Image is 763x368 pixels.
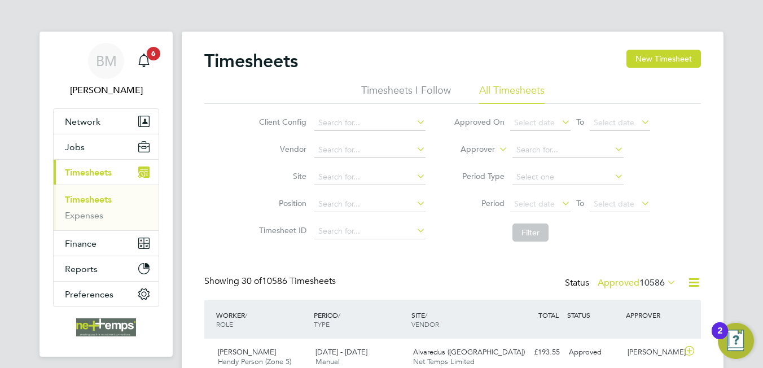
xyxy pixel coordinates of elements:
button: Preferences [54,282,159,306]
div: Timesheets [54,185,159,230]
a: Expenses [65,210,103,221]
label: Period Type [454,171,505,181]
a: BM[PERSON_NAME] [53,43,159,97]
label: Period [454,198,505,208]
label: Site [256,171,306,181]
span: VENDOR [411,319,439,328]
span: / [425,310,427,319]
span: BM [96,54,117,68]
label: Approver [444,144,495,155]
span: To [573,196,587,211]
span: Jobs [65,142,85,152]
span: Manual [315,357,340,366]
input: Search for... [314,169,426,185]
div: [PERSON_NAME] [623,343,682,362]
li: All Timesheets [479,84,545,104]
span: [PERSON_NAME] [218,347,276,357]
div: SITE [409,305,506,334]
label: Timesheet ID [256,225,306,235]
span: [DATE] - [DATE] [315,347,367,357]
label: Position [256,198,306,208]
input: Search for... [314,196,426,212]
button: Open Resource Center, 2 new notifications [718,323,754,359]
span: Reports [65,264,98,274]
button: Jobs [54,134,159,159]
input: Search for... [314,224,426,239]
nav: Main navigation [40,32,173,357]
span: TOTAL [538,310,559,319]
div: APPROVER [623,305,682,325]
li: Timesheets I Follow [361,84,451,104]
button: Filter [512,224,549,242]
button: Timesheets [54,160,159,185]
span: TYPE [314,319,330,328]
span: Preferences [65,289,113,300]
input: Search for... [314,142,426,158]
span: Select date [594,117,634,128]
label: Client Config [256,117,306,127]
span: Timesheets [65,167,112,178]
div: 2 [717,331,722,345]
span: Network [65,116,100,127]
input: Select one [512,169,624,185]
span: Select date [594,199,634,209]
span: Finance [65,238,97,249]
label: Approved [598,277,676,288]
button: Reports [54,256,159,281]
span: 30 of [242,275,262,287]
a: 6 [133,43,155,79]
a: Timesheets [65,194,112,205]
span: 6 [147,47,160,60]
input: Search for... [314,115,426,131]
img: net-temps-logo-retina.png [76,318,136,336]
span: 10586 Timesheets [242,275,336,287]
label: Vendor [256,144,306,154]
span: Alvaredus ([GEOGRAPHIC_DATA]) [413,347,525,357]
span: Brooke Morley [53,84,159,97]
div: Status [565,275,678,291]
div: Approved [564,343,623,362]
div: STATUS [564,305,623,325]
h2: Timesheets [204,50,298,72]
span: Handy Person (Zone 5) [218,357,291,366]
label: Approved On [454,117,505,127]
div: PERIOD [311,305,409,334]
button: Network [54,109,159,134]
span: 10586 [639,277,665,288]
span: Select date [514,199,555,209]
span: To [573,115,587,129]
span: / [338,310,340,319]
button: New Timesheet [626,50,701,68]
span: ROLE [216,319,233,328]
input: Search for... [512,142,624,158]
span: / [245,310,247,319]
span: Net Temps Limited [413,357,475,366]
a: Go to home page [53,318,159,336]
button: Finance [54,231,159,256]
div: WORKER [213,305,311,334]
div: £193.55 [506,343,564,362]
span: Select date [514,117,555,128]
div: Showing [204,275,338,287]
